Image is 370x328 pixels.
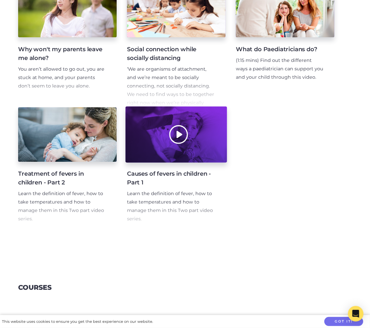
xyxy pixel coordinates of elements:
h3: Courses [18,284,52,292]
p: You aren’t allowed to go out, you are stuck at home, and your parents don’t seem to leave you alone. [18,65,106,90]
h4: Why won't my parents leave me alone? [18,45,106,63]
h4: Social connection while socially distancing [127,45,215,63]
h4: Treatment of fevers in children - Part 2 [18,170,106,187]
h4: Causes of fevers in children - Part 1 [127,170,215,187]
a: Causes of fevers in children - Part 1 Learn the definition of fever, how to take temperatures and... [127,107,225,232]
a: Treatment of fevers in children - Part 2 Learn the definition of fever, how to take temperatures ... [18,107,117,232]
span: ‘We are organisms of attachment, and we’re meant to be socially connecting, not socially distanci... [127,66,214,114]
p: Learn the definition of fever, how to take temperatures and how to manage them in this Two part v... [18,190,106,223]
p: Learn the definition of fever, how to take temperatures and how to manage them in this Two part v... [127,190,215,223]
div: Open Intercom Messenger [348,306,364,322]
div: This website uses cookies to ensure you get the best experience on our website. [2,318,153,325]
p: (1:15 mins) Find out the different ways a paediatrician can support you and your child through th... [236,56,324,82]
h4: What do Paediatricians do? [236,45,324,54]
button: Got it! [324,317,363,326]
